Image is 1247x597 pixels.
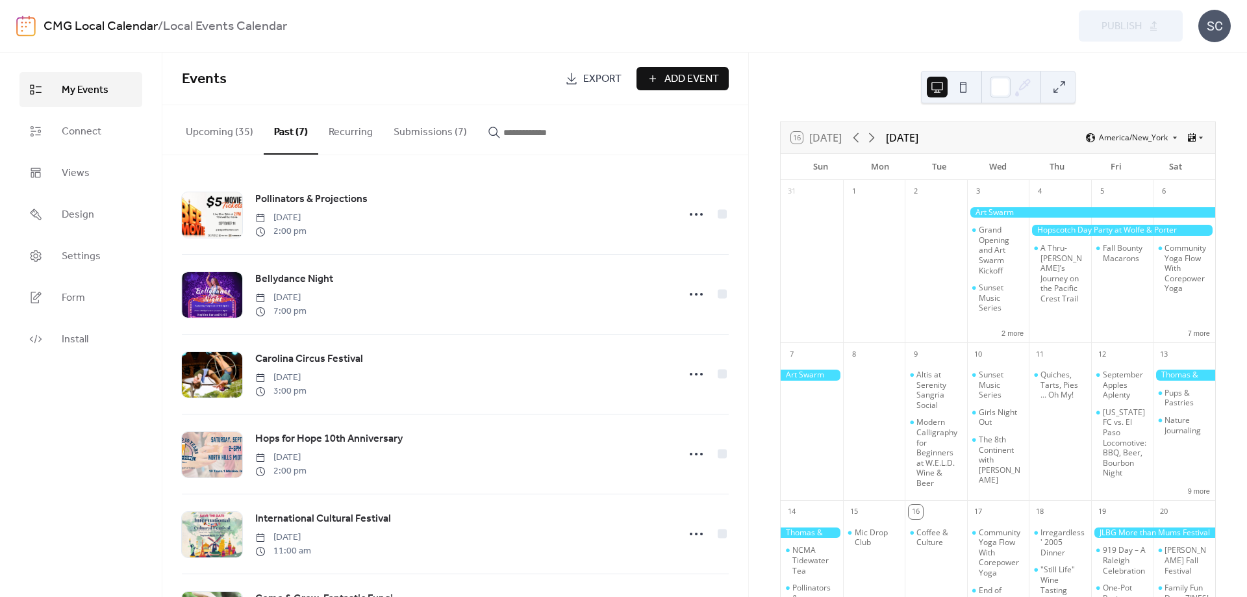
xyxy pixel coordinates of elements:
span: Add Event [664,71,719,87]
div: Grand Opening and Art Swarm Kickoff [967,225,1029,275]
a: Carolina Circus Festival [255,351,363,368]
a: CMG Local Calendar [44,14,158,39]
div: SC [1198,10,1231,42]
button: 2 more [996,327,1029,338]
div: 20 [1157,505,1171,519]
div: 5 [1095,184,1109,199]
div: Thu [1027,154,1087,180]
div: The 8th Continent with Dr. Meg Lowman [967,435,1029,485]
div: 2 [909,184,923,199]
div: Irregardless' 2005 Dinner [1029,527,1091,558]
div: Sunset Music Series [967,370,1029,400]
span: Connect [62,124,101,140]
div: Nature Journaling [1153,415,1215,435]
span: 7:00 pm [255,305,307,318]
span: Export [583,71,622,87]
div: Hopscotch Day Party at Wolfe & Porter [1029,225,1215,236]
div: Pups & Pastries [1153,388,1215,408]
div: Modern Calligraphy for Beginners at W.E.L.D. Wine & Beer [905,417,967,488]
div: 31 [785,184,799,199]
div: 919 Day – A Raleigh Celebration [1091,545,1153,576]
div: Sunset Music Series [979,283,1024,313]
div: Cary Farmers Fall Festival [1153,545,1215,576]
div: Altis at Serenity Sangria Social [905,370,967,410]
div: Wed [968,154,1027,180]
div: A Thru-Hiker’s Journey on the Pacific Crest Trail [1029,243,1091,304]
a: Pollinators & Projections [255,191,368,208]
div: 8 [847,347,861,361]
span: Settings [62,249,101,264]
button: Submissions (7) [383,105,477,153]
span: 11:00 am [255,544,311,558]
div: Community Yoga Flow With Corepower Yoga [979,527,1024,578]
div: Coffee & Culture [905,527,967,548]
div: Mic Drop Club [855,527,900,548]
a: Design [19,197,142,232]
a: Install [19,322,142,357]
a: Views [19,155,142,190]
span: 3:00 pm [255,385,307,398]
div: Sat [1146,154,1205,180]
div: 14 [785,505,799,519]
div: JLBG More than Mums Festival [1091,527,1215,539]
div: 7 [785,347,799,361]
button: Upcoming (35) [175,105,264,153]
span: Carolina Circus Festival [255,351,363,367]
div: Modern Calligraphy for Beginners at W.E.L.D. Wine & Beer [916,417,962,488]
div: "Still Life" Wine Tasting [1040,565,1086,595]
div: [PERSON_NAME] Fall Festival [1165,545,1210,576]
div: 3 [971,184,985,199]
span: My Events [62,83,108,98]
a: Export [555,67,631,90]
div: 13 [1157,347,1171,361]
button: 7 more [1183,327,1215,338]
span: [DATE] [255,211,307,225]
div: 19 [1095,505,1109,519]
div: 919 Day – A Raleigh Celebration [1103,545,1148,576]
a: International Cultural Festival [255,511,391,527]
div: Thomas & Friends in the Garden at New Hope Valley Railway [781,527,843,539]
div: 12 [1095,347,1109,361]
div: Irregardless' 2005 Dinner [1040,527,1086,558]
a: Bellydance Night [255,271,333,288]
div: 1 [847,184,861,199]
div: Fall Bounty Macarons [1091,243,1153,263]
div: The 8th Continent with [PERSON_NAME] [979,435,1024,485]
div: Sunset Music Series [979,370,1024,400]
a: Connect [19,114,142,149]
div: NCMA Tidewater Tea [792,545,838,576]
div: Thomas & Friends in the Garden at New Hope Valley Railway [1153,370,1215,381]
a: My Events [19,72,142,107]
button: Add Event [636,67,729,90]
div: "Still Life" Wine Tasting [1029,565,1091,595]
span: Pollinators & Projections [255,192,368,207]
div: Quiches, Tarts, Pies ... Oh My! [1029,370,1091,400]
span: Install [62,332,88,348]
span: 2:00 pm [255,464,307,478]
span: Bellydance Night [255,272,333,287]
div: 6 [1157,184,1171,199]
div: A Thru-[PERSON_NAME]’s Journey on the Pacific Crest Trail [1040,243,1086,304]
button: 9 more [1183,485,1215,496]
a: Settings [19,238,142,273]
span: [DATE] [255,371,307,385]
div: Altis at Serenity Sangria Social [916,370,962,410]
div: Tue [909,154,968,180]
div: Girls Night Out [979,407,1024,427]
div: Mon [850,154,909,180]
div: Mic Drop Club [843,527,905,548]
a: Hops for Hope 10th Anniversary [255,431,403,448]
div: 16 [909,505,923,519]
span: Events [182,65,227,94]
div: 4 [1033,184,1047,199]
div: Girls Night Out [967,407,1029,427]
span: [DATE] [255,291,307,305]
span: Design [62,207,94,223]
span: America/New_York [1099,134,1168,142]
div: 15 [847,505,861,519]
span: International Cultural Festival [255,511,391,527]
div: [US_STATE] FC vs. El Paso Locomotive: BBQ, Beer, Bourbon Night [1103,407,1148,478]
div: September Apples Aplenty [1103,370,1148,400]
